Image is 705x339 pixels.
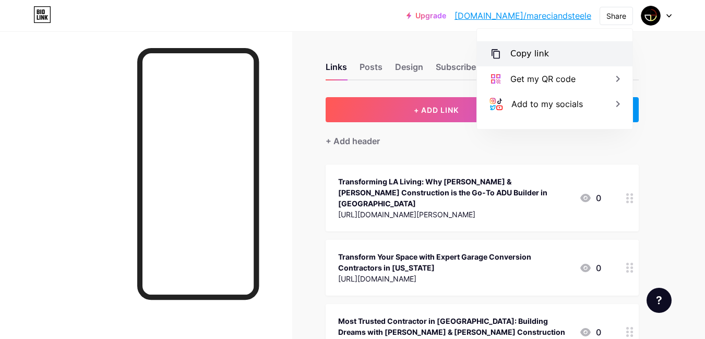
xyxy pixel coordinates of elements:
button: + ADD LINK [326,97,547,122]
img: mareciandsteele [641,6,661,26]
div: Transforming LA Living: Why [PERSON_NAME] & [PERSON_NAME] Construction is the Go-To ADU Builder i... [338,176,571,209]
div: Transform Your Space with Expert Garage Conversion Contractors in [US_STATE] [338,251,571,273]
div: + Add header [326,135,380,147]
div: [URL][DOMAIN_NAME][PERSON_NAME] [338,209,571,220]
a: [DOMAIN_NAME]/mareciandsteele [455,9,591,22]
span: + ADD LINK [414,106,459,114]
div: Share [606,10,626,21]
div: Copy link [510,48,549,60]
a: Upgrade [407,11,446,20]
div: Add to my socials [511,98,583,110]
div: 0 [579,262,601,274]
div: Most Trusted Contractor in [GEOGRAPHIC_DATA]: Building Dreams with [PERSON_NAME] & [PERSON_NAME] ... [338,315,571,337]
div: Get my QR code [510,73,576,85]
div: [URL][DOMAIN_NAME] [338,273,571,284]
div: Links [326,61,347,79]
div: Posts [360,61,383,79]
div: Design [395,61,423,79]
div: 0 [579,192,601,204]
div: Subscribers [436,61,484,79]
div: 0 [579,326,601,338]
